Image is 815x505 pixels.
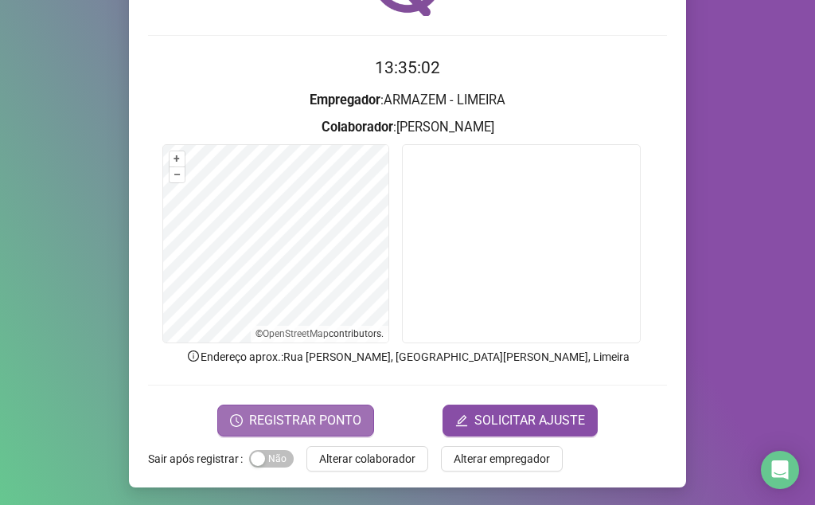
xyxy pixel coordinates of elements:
span: clock-circle [230,414,243,427]
span: SOLICITAR AJUSTE [474,411,585,430]
p: Endereço aprox. : Rua [PERSON_NAME], [GEOGRAPHIC_DATA][PERSON_NAME], Limeira [148,348,667,366]
li: © contributors. [255,328,384,339]
button: – [170,167,185,182]
h3: : [PERSON_NAME] [148,117,667,138]
strong: Colaborador [322,119,393,135]
button: editSOLICITAR AJUSTE [443,405,598,436]
span: edit [455,414,468,427]
div: Open Intercom Messenger [761,451,799,489]
h3: : ARMAZEM - LIMEIRA [148,90,667,111]
time: 13:35:02 [375,58,440,77]
span: Alterar colaborador [319,450,415,468]
a: OpenStreetMap [263,328,329,339]
label: Sair após registrar [148,446,249,472]
span: info-circle [186,349,201,363]
strong: Empregador [310,92,380,108]
button: Alterar colaborador [306,446,428,472]
button: Alterar empregador [441,446,563,472]
button: + [170,151,185,166]
span: Alterar empregador [454,450,550,468]
span: REGISTRAR PONTO [249,411,361,430]
button: REGISTRAR PONTO [217,405,374,436]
